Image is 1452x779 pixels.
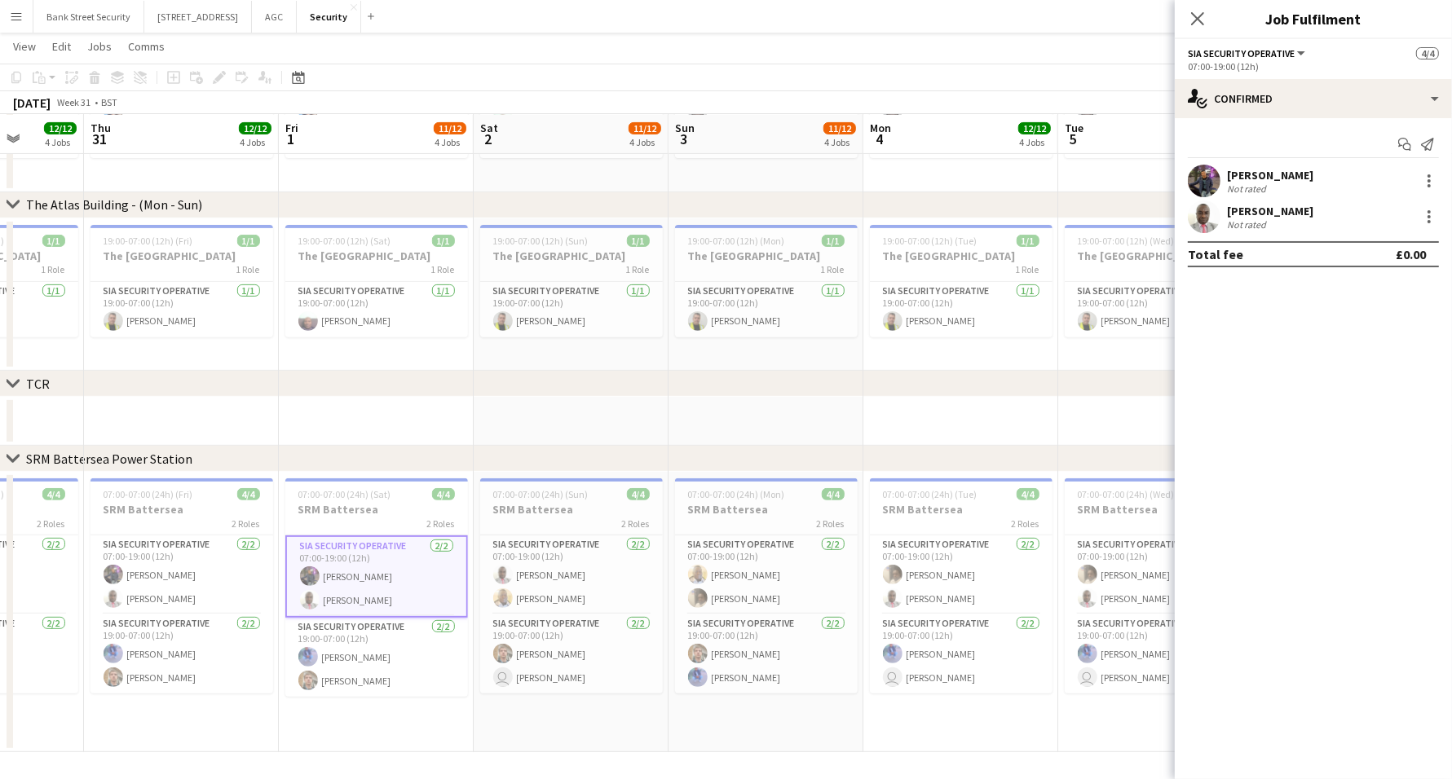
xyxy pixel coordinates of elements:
div: 19:00-07:00 (12h) (Tue)1/1The [GEOGRAPHIC_DATA]1 RoleSIA Security Operative1/119:00-07:00 (12h)[P... [870,225,1053,337]
div: The Atlas Building - (Mon - Sun) [26,196,202,213]
span: 11/12 [629,122,661,134]
h3: The [GEOGRAPHIC_DATA] [480,249,663,263]
span: 31 [88,130,111,148]
span: Comms [128,39,165,54]
h3: SRM Battersea [1065,502,1247,517]
button: Bank Street Security [33,1,144,33]
app-job-card: 19:00-07:00 (12h) (Sat)1/1The [GEOGRAPHIC_DATA]1 RoleSIA Security Operative1/119:00-07:00 (12h)[P... [285,225,468,337]
span: 07:00-07:00 (24h) (Wed) [1078,488,1175,500]
span: 4/4 [1416,47,1439,59]
app-card-role: SIA Security Operative2/207:00-19:00 (12h)[PERSON_NAME][PERSON_NAME] [1065,535,1247,614]
span: 19:00-07:00 (12h) (Mon) [688,235,785,247]
app-card-role: SIA Security Operative2/207:00-19:00 (12h)[PERSON_NAME][PERSON_NAME] [90,535,273,614]
span: 19:00-07:00 (12h) (Sun) [493,235,589,247]
span: 1/1 [432,235,455,247]
h3: The [GEOGRAPHIC_DATA] [675,249,858,263]
span: 1/1 [822,235,845,247]
span: 07:00-07:00 (24h) (Tue) [883,488,978,500]
app-card-role: SIA Security Operative1/119:00-07:00 (12h)[PERSON_NAME] [675,282,858,337]
app-card-role: SIA Security Operative2/207:00-19:00 (12h)[PERSON_NAME][PERSON_NAME] [480,535,663,614]
h3: SRM Battersea [870,502,1053,517]
div: Total fee [1188,246,1243,262]
app-card-role: SIA Security Operative1/119:00-07:00 (12h)[PERSON_NAME] [480,282,663,337]
a: Jobs [81,36,118,57]
span: 1 Role [626,263,650,275]
div: BST [101,96,117,108]
button: [STREET_ADDRESS] [144,1,252,33]
span: 2 Roles [232,517,260,530]
span: 2 Roles [622,517,650,530]
app-job-card: 19:00-07:00 (12h) (Sun)1/1The [GEOGRAPHIC_DATA]1 RoleSIA Security Operative1/119:00-07:00 (12h)[P... [480,225,663,337]
app-card-role: SIA Security Operative2/219:00-07:00 (12h)[PERSON_NAME] [PERSON_NAME] [870,614,1053,693]
h3: Job Fulfilment [1175,8,1452,29]
h3: The [GEOGRAPHIC_DATA] [90,249,273,263]
div: 07:00-07:00 (24h) (Sun)4/4SRM Battersea2 RolesSIA Security Operative2/207:00-19:00 (12h)[PERSON_N... [480,478,663,693]
span: Sun [675,121,695,135]
app-card-role: SIA Security Operative2/219:00-07:00 (12h)[PERSON_NAME][PERSON_NAME] [675,614,858,693]
h3: SRM Battersea [90,502,273,517]
button: AGC [252,1,297,33]
span: 4/4 [42,488,65,500]
div: 4 Jobs [435,136,466,148]
span: 2 Roles [38,517,65,530]
div: 07:00-19:00 (12h) [1188,60,1439,73]
button: SIA Security Operative [1188,47,1308,59]
app-job-card: 07:00-07:00 (24h) (Mon)4/4SRM Battersea2 RolesSIA Security Operative2/207:00-19:00 (12h)[PERSON_N... [675,478,858,693]
span: 1 Role [1016,263,1039,275]
span: Mon [870,121,891,135]
div: Confirmed [1175,79,1452,118]
div: [PERSON_NAME] [1227,168,1313,183]
span: 1/1 [237,235,260,247]
span: Sat [480,121,498,135]
div: [PERSON_NAME] [1227,204,1313,218]
span: 1 [283,130,298,148]
span: 4/4 [822,488,845,500]
div: TCR [26,376,50,392]
h3: SRM Battersea [480,502,663,517]
span: SIA Security Operative [1188,47,1295,59]
h3: The [GEOGRAPHIC_DATA] [870,249,1053,263]
span: View [13,39,36,54]
h3: SRM Battersea [675,502,858,517]
app-card-role: SIA Security Operative2/207:00-19:00 (12h)[PERSON_NAME][PERSON_NAME] [870,535,1053,614]
span: 12/12 [239,122,271,134]
span: 4/4 [1017,488,1039,500]
app-card-role: SIA Security Operative2/219:00-07:00 (12h)[PERSON_NAME] [PERSON_NAME] [480,614,663,693]
app-job-card: 07:00-07:00 (24h) (Wed)4/4SRM Battersea2 RolesSIA Security Operative2/207:00-19:00 (12h)[PERSON_N... [1065,478,1247,693]
span: 11/12 [434,122,466,134]
span: 12/12 [44,122,77,134]
span: 19:00-07:00 (12h) (Fri) [104,235,193,247]
span: 07:00-07:00 (24h) (Fri) [104,488,193,500]
span: 1 Role [431,263,455,275]
span: 2 Roles [427,517,455,530]
span: 1/1 [1017,235,1039,247]
a: View [7,36,42,57]
div: 4 Jobs [240,136,271,148]
span: 4/4 [432,488,455,500]
span: Edit [52,39,71,54]
app-job-card: 19:00-07:00 (12h) (Fri)1/1The [GEOGRAPHIC_DATA]1 RoleSIA Security Operative1/119:00-07:00 (12h)[P... [90,225,273,337]
div: [DATE] [13,95,51,111]
span: 07:00-07:00 (24h) (Mon) [688,488,785,500]
span: 07:00-07:00 (24h) (Sun) [493,488,589,500]
app-job-card: 07:00-07:00 (24h) (Tue)4/4SRM Battersea2 RolesSIA Security Operative2/207:00-19:00 (12h)[PERSON_N... [870,478,1053,693]
span: 1/1 [42,235,65,247]
app-card-role: SIA Security Operative1/119:00-07:00 (12h)[PERSON_NAME] [285,282,468,337]
app-job-card: 07:00-07:00 (24h) (Fri)4/4SRM Battersea2 RolesSIA Security Operative2/207:00-19:00 (12h)[PERSON_N... [90,478,273,693]
span: 1 Role [821,263,845,275]
span: Week 31 [54,96,95,108]
div: 4 Jobs [45,136,76,148]
span: 3 [673,130,695,148]
span: 5 [1062,130,1083,148]
span: 2 [478,130,498,148]
h3: The [GEOGRAPHIC_DATA] [1065,249,1247,263]
div: 4 Jobs [629,136,660,148]
a: Comms [121,36,171,57]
